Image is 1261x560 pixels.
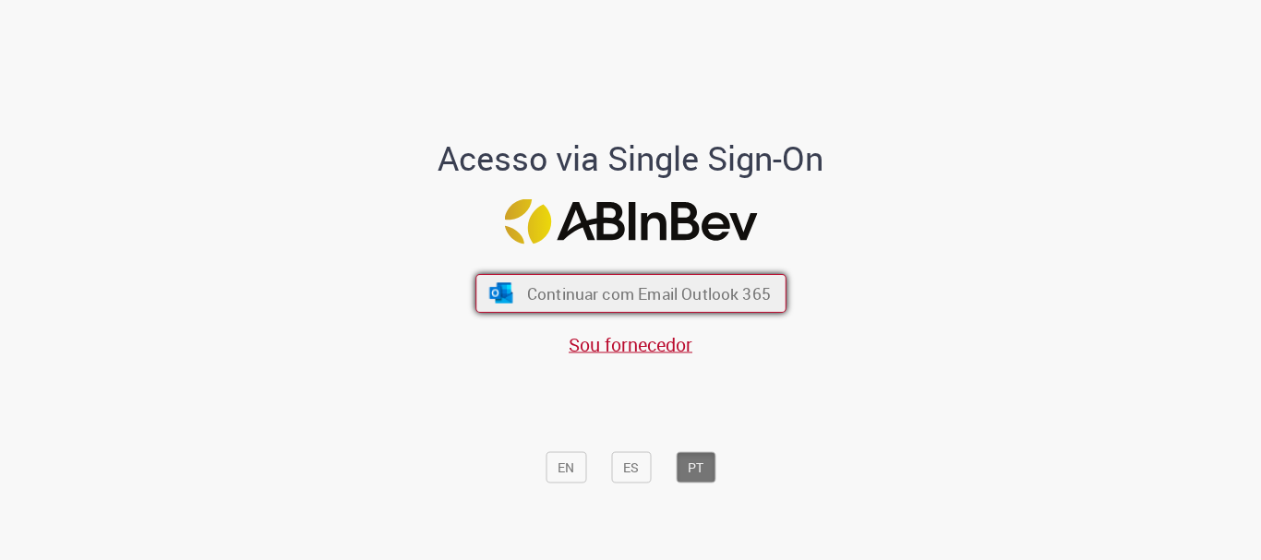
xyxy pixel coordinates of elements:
button: ES [611,452,651,483]
span: Continuar com Email Outlook 365 [526,283,770,304]
img: ícone Azure/Microsoft 360 [487,283,514,304]
img: Logo ABInBev [504,199,757,244]
button: ícone Azure/Microsoft 360 Continuar com Email Outlook 365 [475,274,787,313]
a: Sou fornecedor [569,332,692,357]
button: EN [546,452,586,483]
h1: Acesso via Single Sign-On [375,140,887,177]
button: PT [676,452,715,483]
